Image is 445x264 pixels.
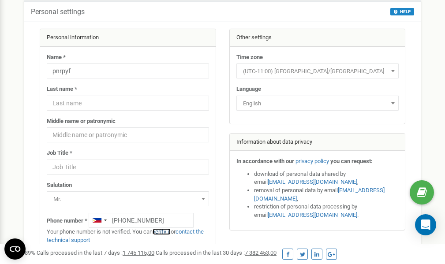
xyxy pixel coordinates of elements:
[37,249,154,256] span: Calls processed in the last 7 days :
[89,213,109,227] div: Telephone country code
[268,178,357,185] a: [EMAIL_ADDRESS][DOMAIN_NAME]
[40,29,216,47] div: Personal information
[31,8,85,16] h5: Personal settings
[47,217,87,225] label: Phone number *
[153,228,171,235] a: verify it
[50,193,206,205] span: Mr.
[239,97,396,110] span: English
[89,213,194,228] input: +1-800-555-55-55
[390,8,414,15] button: HELP
[254,186,399,203] li: removal of personal data by email ,
[4,238,26,260] button: Open CMP widget
[254,170,399,186] li: download of personal data shared by email ,
[47,85,77,93] label: Last name *
[47,181,72,190] label: Salutation
[47,63,209,78] input: Name
[254,203,399,219] li: restriction of personal data processing by email .
[47,117,116,126] label: Middle name or patronymic
[47,96,209,111] input: Last name
[123,249,154,256] u: 1 745 115,00
[295,158,329,164] a: privacy policy
[47,127,209,142] input: Middle name or patronymic
[268,212,357,218] a: [EMAIL_ADDRESS][DOMAIN_NAME]
[47,228,204,243] a: contact the technical support
[415,214,436,235] div: Open Intercom Messenger
[236,96,399,111] span: English
[230,29,405,47] div: Other settings
[47,228,209,244] p: Your phone number is not verified. You can or
[236,53,263,62] label: Time zone
[230,134,405,151] div: Information about data privacy
[245,249,277,256] u: 7 382 453,00
[156,249,277,256] span: Calls processed in the last 30 days :
[330,158,373,164] strong: you can request:
[239,65,396,78] span: (UTC-11:00) Pacific/Midway
[236,85,261,93] label: Language
[47,160,209,175] input: Job Title
[47,53,66,62] label: Name *
[47,149,72,157] label: Job Title *
[236,63,399,78] span: (UTC-11:00) Pacific/Midway
[254,187,385,202] a: [EMAIL_ADDRESS][DOMAIN_NAME]
[47,191,209,206] span: Mr.
[236,158,294,164] strong: In accordance with our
